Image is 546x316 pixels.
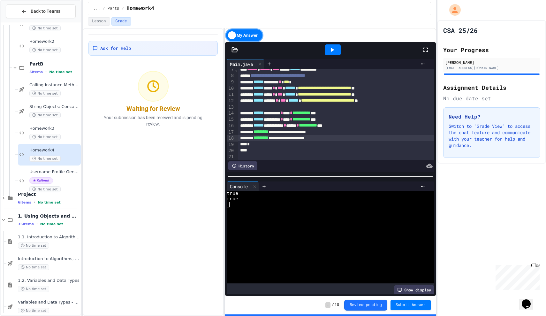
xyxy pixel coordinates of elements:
p: Your submission has been received and is pending review. [96,114,211,127]
button: Back to Teams [6,4,76,18]
span: Introduction to Algorithms, Programming, and Compilers [18,256,80,262]
span: • [36,221,38,227]
div: Chat with us now!Close [3,3,44,41]
span: / [122,6,124,11]
span: No time set [18,264,49,270]
span: 10 [335,303,339,308]
span: 5 items [29,70,43,74]
span: 35 items [18,222,34,226]
div: Console [227,181,259,191]
div: 7 [227,66,235,73]
span: No time set [29,134,61,140]
div: 12 [227,98,235,104]
span: ... [93,6,100,11]
iframe: chat widget [519,290,540,310]
p: Switch to "Grade View" to access the chat feature and communicate with your teacher for help and ... [449,123,535,149]
span: No time set [29,47,61,53]
div: Console [227,183,251,190]
span: No time set [18,308,49,314]
span: No time set [29,156,61,162]
span: Ask for Help [100,45,131,51]
span: Calling Instance Methods - Topic 1.14 [29,82,80,88]
span: Homework2 [29,39,80,44]
span: • [34,200,35,205]
span: / [103,6,105,11]
span: No time set [18,286,49,292]
div: 9 [227,79,235,85]
div: 11 [227,91,235,98]
h2: Your Progress [443,45,540,54]
div: 8 [227,73,235,79]
span: No time set [40,222,63,226]
div: 17 [227,129,235,135]
span: Homework4 [126,5,154,12]
div: 16 [227,123,235,129]
span: Variables and Data Types - Quiz [18,300,80,305]
span: No time set [29,90,61,96]
span: / [332,303,334,308]
div: 19 [227,142,235,148]
div: 13 [227,104,235,110]
span: Homework3 [29,126,80,131]
span: 1.2. Variables and Data Types [18,278,80,283]
button: Grade [111,17,131,26]
h1: CSA 25/26 [443,26,478,35]
span: true [227,191,238,197]
span: Optional [29,177,53,184]
span: 6 items [18,200,31,204]
div: 21 [227,154,235,160]
span: Fold line [235,67,238,72]
div: Waiting for Review [126,104,180,113]
span: - [325,302,330,308]
span: 1. Using Objects and Methods [18,213,80,219]
span: Username Profile Generator [29,169,80,175]
span: PartB [29,61,80,67]
div: My Account [443,3,462,17]
div: [PERSON_NAME] [445,59,538,65]
h2: Assignment Details [443,83,540,92]
span: No time set [18,243,49,249]
div: No due date set [443,95,540,102]
span: String Objects: Concatenation, Literals, and More [29,104,80,110]
div: History [228,161,257,170]
div: Main.java [227,61,256,67]
h3: Need Help? [449,113,535,120]
span: Homework4 [29,148,80,153]
button: Submit Answer [391,300,431,310]
span: No time set [38,200,61,204]
span: 1.1. Introduction to Algorithms, Programming, and Compilers [18,235,80,240]
span: PartB [108,6,119,11]
span: Submit Answer [396,303,426,308]
div: 10 [227,85,235,92]
span: No time set [49,70,72,74]
div: [EMAIL_ADDRESS][DOMAIN_NAME] [445,66,538,70]
span: No time set [29,186,61,192]
span: No time set [29,25,61,31]
button: Lesson [88,17,110,26]
span: true [227,197,238,202]
iframe: chat widget [493,263,540,290]
div: 20 [227,148,235,154]
button: Review pending [344,300,387,311]
div: Main.java [227,59,264,69]
span: No time set [29,112,61,118]
div: 18 [227,135,235,142]
span: • [45,69,47,74]
div: Show display [394,285,434,294]
span: Project [18,191,80,197]
div: 15 [227,116,235,123]
div: 14 [227,110,235,117]
span: Back to Teams [31,8,60,15]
